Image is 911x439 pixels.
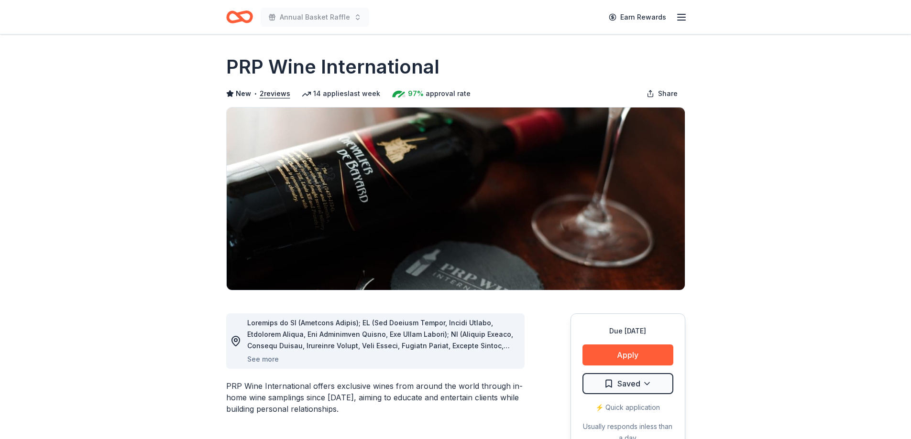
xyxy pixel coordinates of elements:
[236,88,251,99] span: New
[582,373,673,394] button: Saved
[582,325,673,337] div: Due [DATE]
[302,88,380,99] div: 14 applies last week
[261,8,369,27] button: Annual Basket Raffle
[253,90,257,97] span: •
[226,380,525,415] div: PRP Wine International offers exclusive wines from around the world through in-home wine sampling...
[639,84,685,103] button: Share
[603,9,672,26] a: Earn Rewards
[280,11,350,23] span: Annual Basket Raffle
[226,6,253,28] a: Home
[247,353,279,365] button: See more
[426,88,471,99] span: approval rate
[658,88,678,99] span: Share
[582,344,673,365] button: Apply
[617,377,640,390] span: Saved
[408,88,424,99] span: 97%
[260,88,290,99] button: 2reviews
[582,402,673,413] div: ⚡️ Quick application
[227,107,685,290] img: Image for PRP Wine International
[226,54,439,80] h1: PRP Wine International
